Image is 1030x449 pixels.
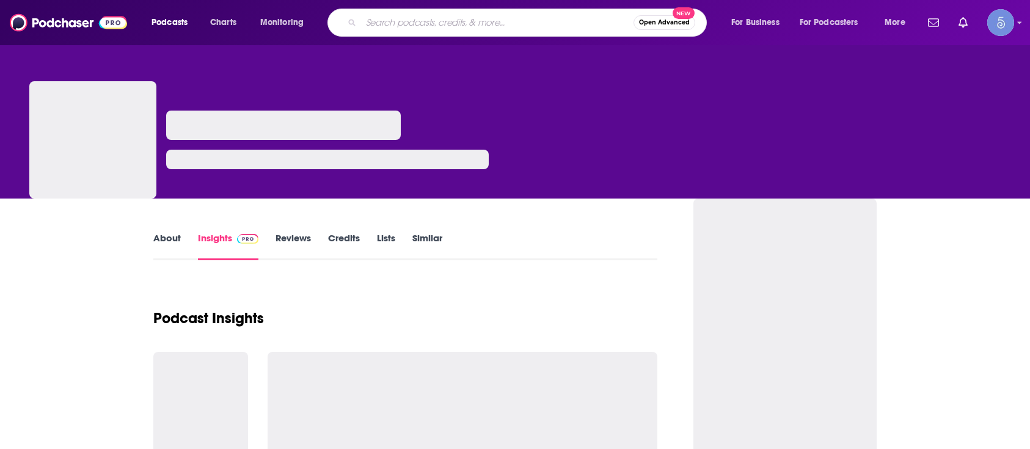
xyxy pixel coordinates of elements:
[276,232,311,260] a: Reviews
[987,9,1014,36] img: User Profile
[923,12,944,33] a: Show notifications dropdown
[987,9,1014,36] button: Show profile menu
[987,9,1014,36] span: Logged in as Spiral5-G1
[143,13,203,32] button: open menu
[800,14,858,31] span: For Podcasters
[202,13,244,32] a: Charts
[260,14,304,31] span: Monitoring
[954,12,973,33] a: Show notifications dropdown
[10,11,127,34] img: Podchaser - Follow, Share and Rate Podcasts
[210,14,236,31] span: Charts
[237,234,258,244] img: Podchaser Pro
[328,232,360,260] a: Credits
[673,7,695,19] span: New
[792,13,876,32] button: open menu
[377,232,395,260] a: Lists
[361,13,634,32] input: Search podcasts, credits, & more...
[634,15,695,30] button: Open AdvancedNew
[876,13,921,32] button: open menu
[731,14,780,31] span: For Business
[885,14,905,31] span: More
[639,20,690,26] span: Open Advanced
[339,9,718,37] div: Search podcasts, credits, & more...
[198,232,258,260] a: InsightsPodchaser Pro
[153,309,264,327] h1: Podcast Insights
[153,232,181,260] a: About
[152,14,188,31] span: Podcasts
[252,13,320,32] button: open menu
[412,232,442,260] a: Similar
[723,13,795,32] button: open menu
